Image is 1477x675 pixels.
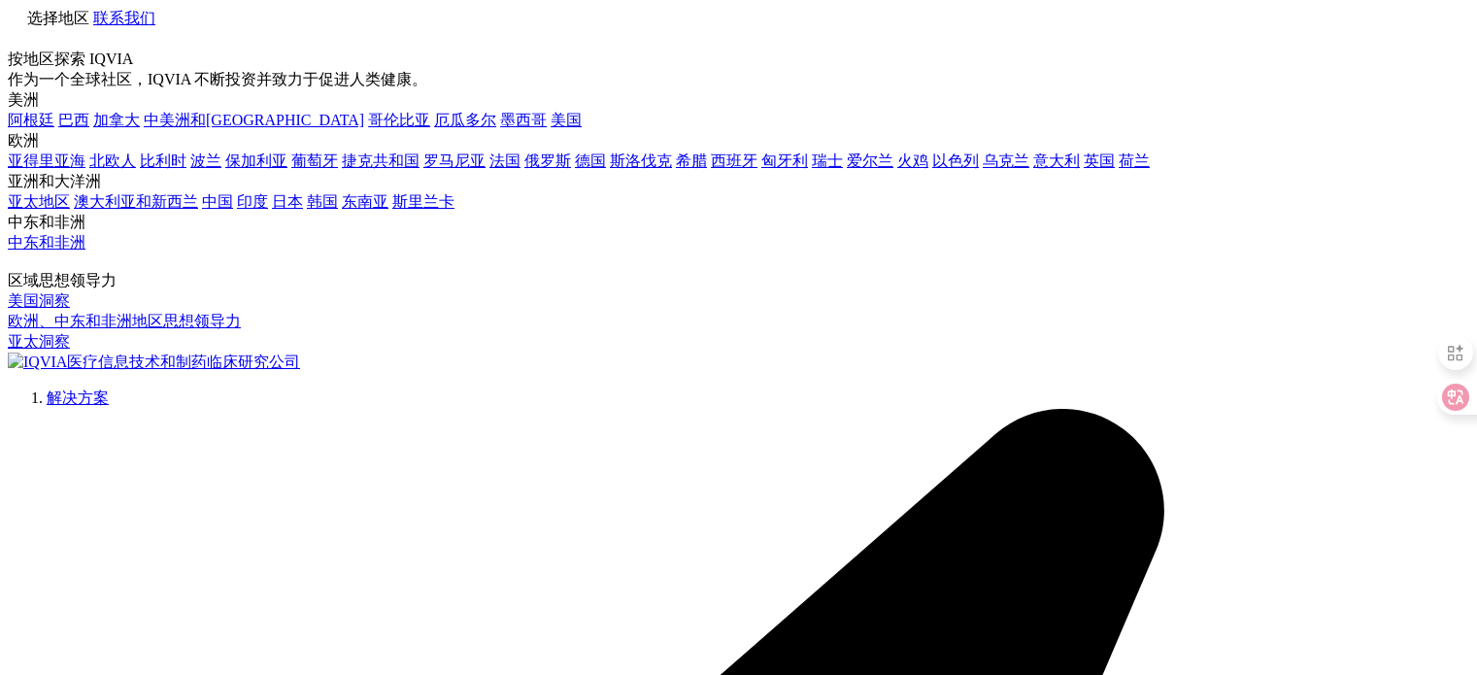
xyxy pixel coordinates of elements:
a: 英国 [1084,152,1115,169]
a: 斯洛伐克 [610,152,672,169]
a: 墨西哥 [500,112,547,128]
a: 哥伦比亚 [368,112,430,128]
font: 美洲 [8,91,39,108]
a: 波兰 [190,152,221,169]
a: 美国 [551,112,582,128]
a: 韩国 [307,193,338,210]
a: 保加利亚 [225,152,287,169]
a: 俄罗斯 [524,152,571,169]
a: 中国 [202,193,233,210]
a: 巴西 [58,112,89,128]
a: 德国 [575,152,606,169]
a: 亚太地区 [8,193,70,210]
a: 斯里兰卡 [392,193,454,210]
a: 亚太洞察 [8,333,70,350]
a: 澳大利亚和新西兰 [74,193,198,210]
a: 瑞士 [812,152,843,169]
a: 罗马尼亚 [423,152,486,169]
a: 希腊 [676,152,707,169]
a: 以色列 [932,152,979,169]
a: 法国 [489,152,520,169]
a: 爱尔兰 [847,152,893,169]
a: 阿根廷 [8,112,54,128]
a: 中东和非洲 [8,234,85,251]
a: 解决方案 [47,389,109,406]
font: 亚洲和大洋洲 [8,173,101,189]
a: 亚得里亚海 [8,152,85,169]
font: 区域思想领导力 [8,272,117,288]
a: 中美洲和[GEOGRAPHIC_DATA] [144,112,364,128]
a: 匈牙利 [761,152,808,169]
a: 厄瓜多尔 [434,112,496,128]
a: 荷兰 [1119,152,1150,169]
a: 美国洞察 [8,292,70,309]
font: 中东和非洲 [8,214,85,230]
a: 加拿大 [93,112,140,128]
a: 欧洲、中东和非洲地区思想领导力 [8,313,241,329]
a: 西班牙 [711,152,757,169]
a: 联系我们 [93,10,155,26]
a: 日本 [272,193,303,210]
a: 北欧人 [89,152,136,169]
a: 葡萄牙 [291,152,338,169]
img: IQVIA医疗信息技术和制药临床研究公司 [8,353,300,373]
font: 作为一个全球社区，IQVIA 不断投资并致力于促进人类健康。 [8,71,427,87]
font: 选择地区 [27,10,89,26]
a: 捷克共和国 [342,152,420,169]
a: 乌克兰 [983,152,1029,169]
a: 火鸡 [897,152,928,169]
a: 东南亚 [342,193,388,210]
a: 印度 [237,193,268,210]
a: 比利时 [140,152,186,169]
a: 意大利 [1033,152,1080,169]
font: 欧洲 [8,132,39,149]
font: 按地区探索 IQVIA [8,51,133,67]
